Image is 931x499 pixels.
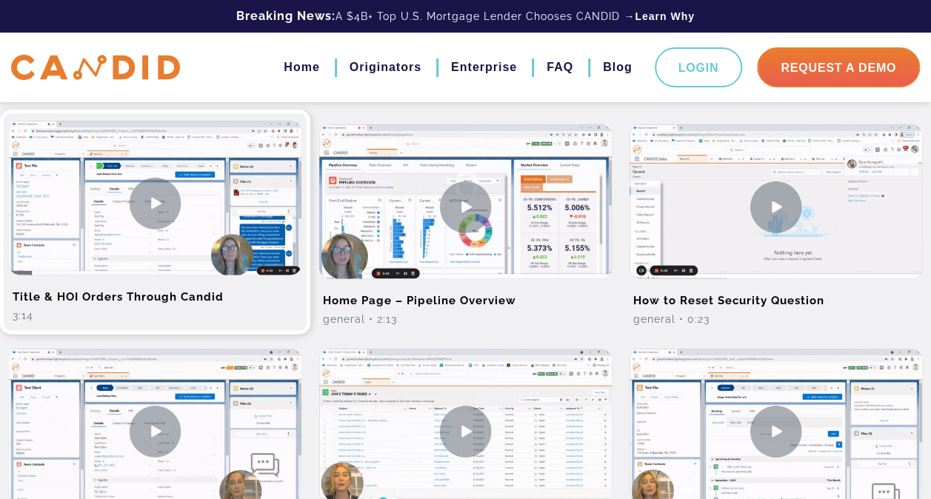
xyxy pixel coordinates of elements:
[319,124,612,289] img: Home Page – Pipeline Overview Video
[655,47,743,87] a: Login
[9,121,301,285] img: Title & HOI Orders Through Candid Video
[350,55,421,80] a: Originators
[757,47,920,87] a: Request A Demo
[630,278,922,312] h2: How to Reset Security Question
[630,124,922,289] img: How to Reset Security Question Video
[635,9,695,24] a: Learn Why
[284,55,319,80] a: Home
[236,9,336,23] b: Breaking News:
[319,312,612,326] div: General • 2:13
[11,55,180,81] img: CANDID APP
[9,308,301,323] div: 3:14
[319,278,612,312] h2: Home Page – Pipeline Overview
[603,55,633,80] a: Blog
[9,275,301,308] h2: Title & HOI Orders Through Candid
[547,55,573,80] a: FAQ
[451,55,517,80] a: Enterprise
[630,312,922,326] div: General • 0:23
